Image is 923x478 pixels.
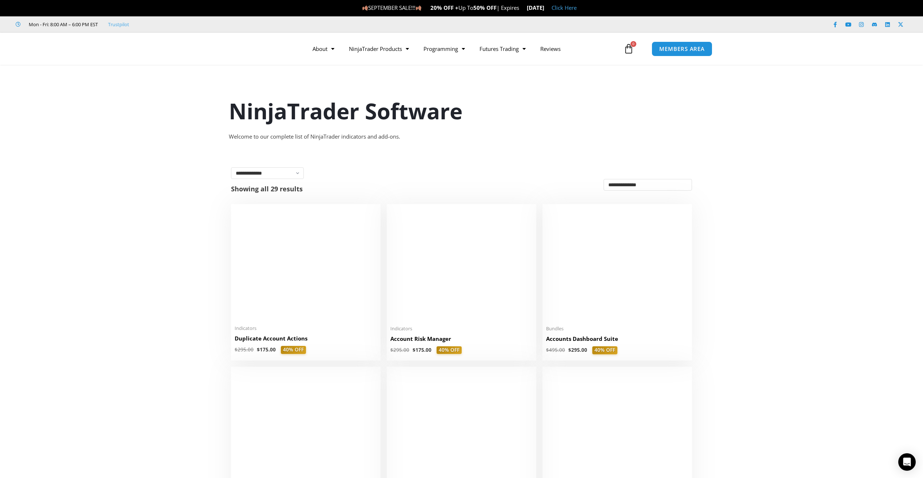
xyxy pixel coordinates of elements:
[652,41,712,56] a: MEMBERS AREA
[27,20,98,29] span: Mon - Fri: 8:00 AM – 6:00 PM EST
[235,208,377,321] img: Duplicate Account Actions
[430,4,458,11] strong: 20% OFF +
[546,335,688,343] h2: Accounts Dashboard Suite
[229,96,695,126] h1: NinjaTrader Software
[520,5,525,11] img: ⌛
[257,346,276,353] bdi: 175.00
[473,4,497,11] strong: 50% OFF
[229,132,695,142] div: Welcome to our complete list of NinjaTrader indicators and add-ons.
[390,208,533,321] img: Account Risk Manager
[630,41,636,47] span: 0
[390,347,409,353] bdi: 295.00
[472,40,533,57] a: Futures Trading
[390,326,533,332] span: Indicators
[437,346,462,354] span: 40% OFF
[413,347,431,353] bdi: 175.00
[390,347,393,353] span: $
[546,335,688,346] a: Accounts Dashboard Suite
[568,347,571,353] span: $
[546,347,549,353] span: $
[390,335,533,346] a: Account Risk Manager
[390,335,533,343] h2: Account Risk Manager
[362,5,368,11] img: 🍂
[281,346,306,354] span: 40% OFF
[413,347,415,353] span: $
[613,38,645,59] a: 0
[416,5,421,11] img: 🍂
[305,40,342,57] a: About
[235,325,377,331] span: Indicators
[231,186,303,192] p: Showing all 29 results
[533,40,568,57] a: Reviews
[568,347,587,353] bdi: 295.00
[527,4,544,11] strong: [DATE]
[659,46,705,52] span: MEMBERS AREA
[201,36,279,62] img: LogoAI | Affordable Indicators – NinjaTrader
[342,40,416,57] a: NinjaTrader Products
[257,346,260,353] span: $
[235,335,377,342] h2: Duplicate Account Actions
[546,326,688,332] span: Bundles
[235,346,254,353] bdi: 295.00
[546,347,565,353] bdi: 495.00
[604,179,692,191] select: Shop order
[305,40,622,57] nav: Menu
[235,335,377,346] a: Duplicate Account Actions
[416,40,472,57] a: Programming
[546,208,688,321] img: Accounts Dashboard Suite
[108,20,129,29] a: Trustpilot
[235,346,238,353] span: $
[362,4,527,11] span: SEPTEMBER SALE!!! Up To | Expires
[592,346,617,354] span: 40% OFF
[552,4,577,11] a: Click Here
[898,453,916,471] div: Open Intercom Messenger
